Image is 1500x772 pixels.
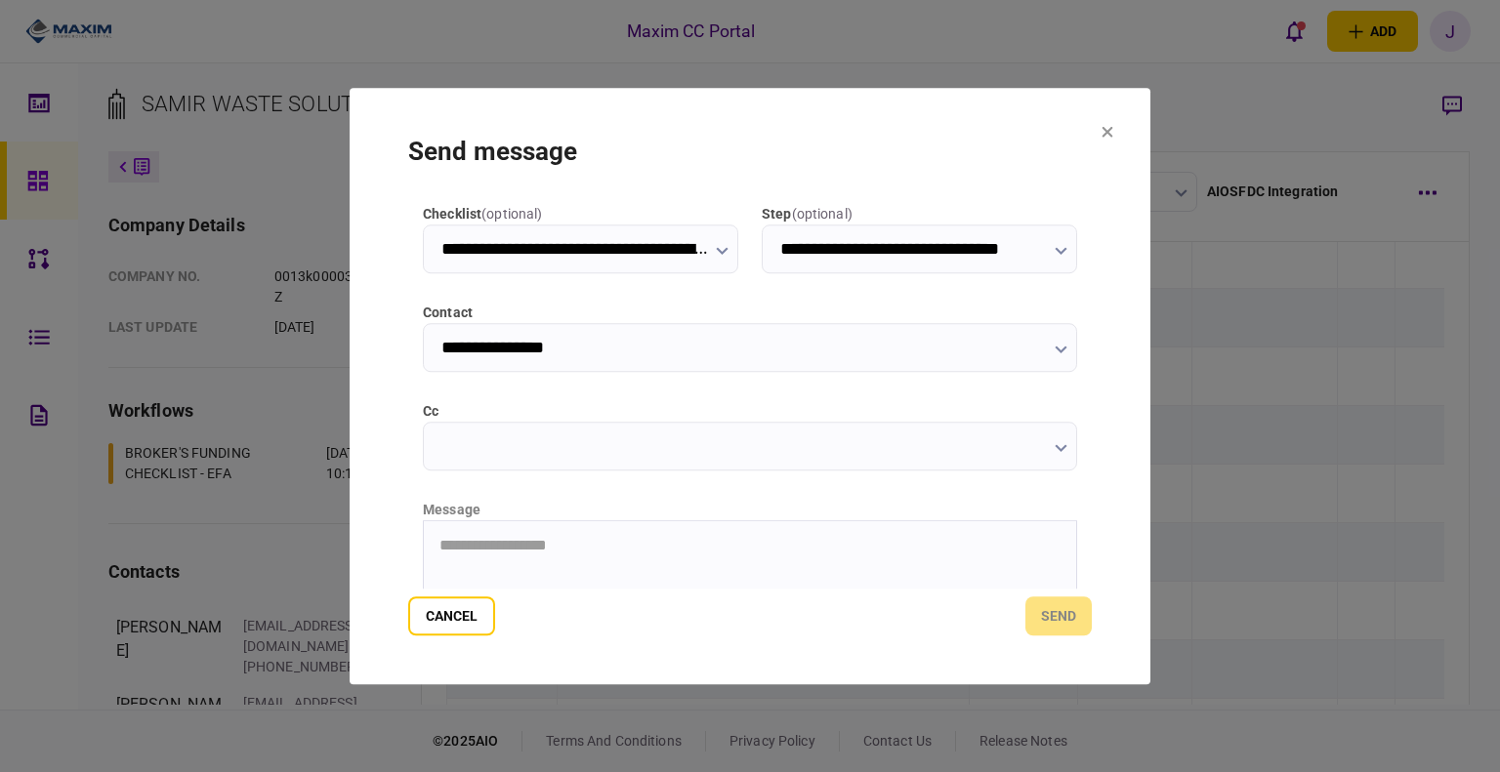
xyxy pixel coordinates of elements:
[762,204,1077,224] label: step
[423,303,1077,323] label: contact
[762,224,1077,273] input: step
[408,596,495,635] button: Cancel
[792,206,853,222] span: ( optional )
[423,500,1077,520] div: message
[423,422,1077,470] input: cc
[408,137,1092,166] h1: send message
[423,204,738,224] label: checklist
[423,323,1077,372] input: contact
[423,224,738,273] input: checklist
[424,521,1076,716] iframe: Rich Text Area
[423,401,1077,422] label: cc
[481,206,542,222] span: ( optional )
